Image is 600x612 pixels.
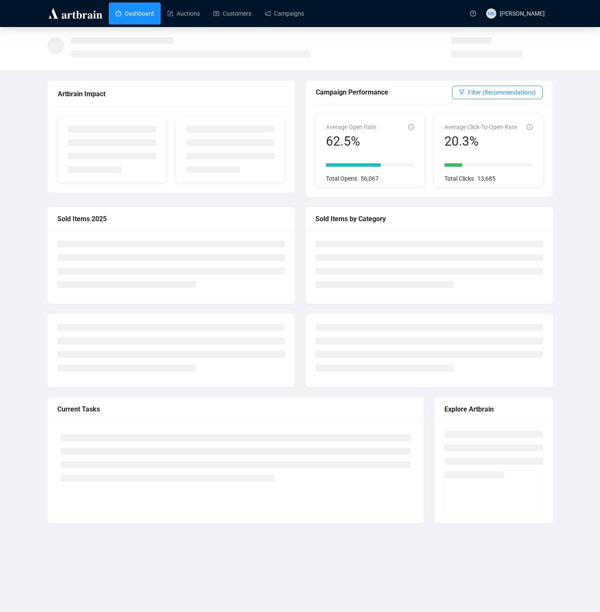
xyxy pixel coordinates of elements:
[470,11,476,16] span: question-circle
[326,133,376,149] div: 62.5%
[500,10,545,17] span: [PERSON_NAME]
[444,133,517,149] div: 20.3%
[265,3,304,24] a: Campaigns
[444,124,517,130] span: Average Click-To-Open-Rate
[452,86,543,99] button: Filter (Recommendations)
[477,175,495,182] span: 13,685
[459,89,465,95] span: filter
[213,3,251,24] a: Customers
[316,87,452,97] div: Campaign Performance
[47,7,104,20] img: logo
[468,88,536,97] span: Filter (Recommendations)
[408,124,414,130] span: info-circle
[326,124,376,130] span: Average Open Rate
[361,175,379,182] span: 56,067
[58,89,285,99] div: Artbrain Impact
[444,175,474,182] span: Total Clicks
[57,404,414,414] div: Current Tasks
[527,124,533,130] span: info-circle
[57,214,285,224] div: Sold Items 2025
[488,10,495,17] span: MB
[444,404,543,414] div: Explore Artbrain
[116,3,154,24] a: Dashboard
[167,3,200,24] a: Auctions
[326,175,357,182] span: Total Opens
[315,214,543,224] div: Sold Items by Category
